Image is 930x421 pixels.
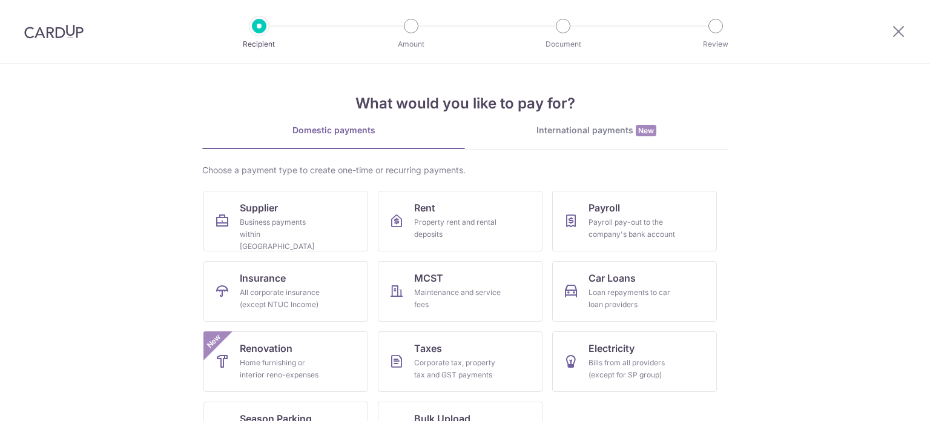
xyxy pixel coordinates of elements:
[636,125,656,136] span: New
[202,124,465,136] div: Domestic payments
[24,24,84,39] img: CardUp
[240,216,327,253] div: Business payments within [GEOGRAPHIC_DATA]
[378,261,542,322] a: MCSTMaintenance and service fees
[465,124,728,137] div: International payments
[852,385,918,415] iframe: Opens a widget where you can find more information
[589,357,676,381] div: Bills from all providers (except for SP group)
[202,93,728,114] h4: What would you like to pay for?
[240,341,292,356] span: Renovation
[203,191,368,251] a: SupplierBusiness payments within [GEOGRAPHIC_DATA]
[414,201,435,215] span: Rent
[214,38,304,50] p: Recipient
[414,216,501,240] div: Property rent and rental deposits
[240,271,286,285] span: Insurance
[414,287,501,311] div: Maintenance and service fees
[378,331,542,392] a: TaxesCorporate tax, property tax and GST payments
[414,341,442,356] span: Taxes
[589,216,676,240] div: Payroll pay-out to the company's bank account
[204,331,224,351] span: New
[366,38,456,50] p: Amount
[589,201,620,215] span: Payroll
[203,261,368,322] a: InsuranceAll corporate insurance (except NTUC Income)
[378,191,542,251] a: RentProperty rent and rental deposits
[414,357,501,381] div: Corporate tax, property tax and GST payments
[414,271,443,285] span: MCST
[589,341,635,356] span: Electricity
[240,357,327,381] div: Home furnishing or interior reno-expenses
[240,287,327,311] div: All corporate insurance (except NTUC Income)
[518,38,608,50] p: Document
[203,331,368,392] a: RenovationHome furnishing or interior reno-expensesNew
[552,331,717,392] a: ElectricityBills from all providers (except for SP group)
[202,164,728,176] div: Choose a payment type to create one-time or recurring payments.
[589,271,636,285] span: Car Loans
[552,261,717,322] a: Car LoansLoan repayments to car loan providers
[240,201,278,215] span: Supplier
[589,287,676,311] div: Loan repayments to car loan providers
[671,38,760,50] p: Review
[552,191,717,251] a: PayrollPayroll pay-out to the company's bank account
